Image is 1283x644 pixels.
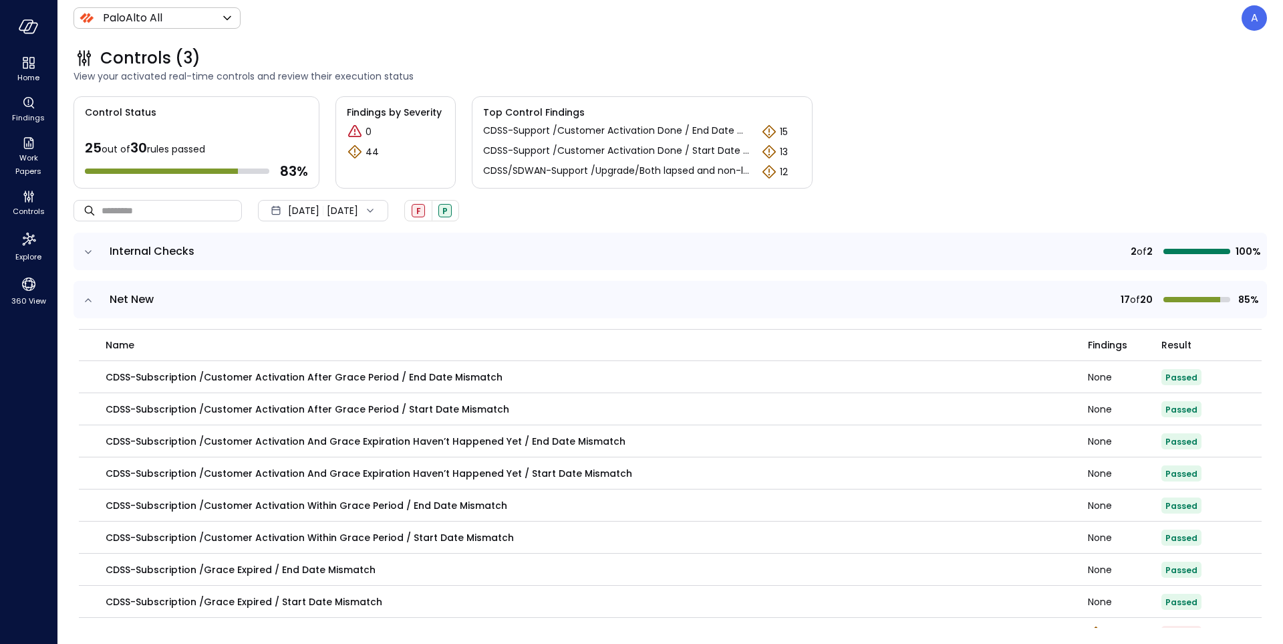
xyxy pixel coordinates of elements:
[347,124,363,140] div: Critical
[1088,565,1161,574] div: None
[1165,404,1197,415] span: Passed
[1137,244,1147,259] span: of
[438,204,452,217] div: Passed
[17,71,39,84] span: Home
[106,498,507,513] p: CDSS-Subscription /Customer Activation Within Grace Period / End Date Mismatch
[366,145,379,159] p: 44
[761,144,777,160] div: Warning
[1088,338,1127,352] span: Findings
[106,370,503,385] p: CDSS-Subscription /Customer Activation After Grace Period / End Date Mismatch
[1088,501,1161,510] div: None
[3,273,54,309] div: 360 View
[1088,533,1161,542] div: None
[288,203,319,218] span: [DATE]
[106,338,134,352] span: name
[147,142,205,156] span: rules passed
[761,124,777,140] div: Warning
[82,294,95,307] button: expand row
[483,105,801,120] span: Top Control Findings
[1107,626,1115,640] p: 15
[106,562,376,577] p: CDSS-Subscription /Grace Expired / End Date Mismatch
[1088,597,1161,607] div: None
[1140,292,1153,307] span: 20
[106,402,509,417] p: CDSS-Subscription /Customer Activation After Grace Period / Start Date Mismatch
[1088,437,1161,446] div: None
[1242,5,1267,31] div: Avi Brandwain
[483,164,750,180] a: CDSS/SDWAN-Support /Upgrade/Both lapsed and non-lapsed / Start Date Mismatch
[130,138,147,157] span: 30
[1161,338,1191,352] span: Result
[347,144,363,160] div: Warning
[106,530,514,545] p: CDSS-Subscription /Customer Activation Within Grace Period / Start Date Mismatch
[1236,292,1259,307] span: 85%
[280,163,308,180] span: 83 %
[8,151,49,178] span: Work Papers
[13,205,45,218] span: Controls
[74,69,1267,84] span: View your activated real-time controls and review their execution status
[1088,469,1161,478] div: None
[347,105,444,120] span: Findings by Severity
[3,227,54,265] div: Explore
[1165,500,1197,512] span: Passed
[416,205,421,217] span: F
[1165,532,1197,544] span: Passed
[1165,597,1197,608] span: Passed
[74,97,156,120] span: Control Status
[3,187,54,219] div: Controls
[1165,436,1197,447] span: Passed
[1165,564,1197,576] span: Passed
[79,10,95,26] img: Icon
[106,466,632,481] p: CDSS-Subscription /Customer Activation And Grace Expiration Haven’t Happened Yet / Start Date Mis...
[1131,244,1137,259] span: 2
[106,595,382,609] p: CDSS-Subscription /Grace Expired / Start Date Mismatch
[12,111,45,124] span: Findings
[106,627,415,641] p: CDSS-Support /Customer Activation Done / End Date Mismatch
[1121,292,1130,307] span: 17
[1130,292,1140,307] span: of
[780,165,788,179] p: 12
[483,124,750,138] p: CDSS-Support /Customer Activation Done / End Date Mismatch
[85,138,102,157] span: 25
[1147,244,1153,259] span: 2
[82,245,95,259] button: expand row
[780,145,788,159] p: 13
[1165,372,1197,383] span: Passed
[11,294,46,308] span: 360 View
[15,250,41,263] span: Explore
[103,10,162,26] p: PaloAlto All
[3,94,54,126] div: Findings
[1251,10,1258,26] p: A
[780,125,788,139] p: 15
[761,164,777,180] div: Warning
[442,205,448,217] span: P
[110,243,194,259] span: Internal Checks
[483,144,750,160] a: CDSS-Support /Customer Activation Done / Start Date Mismatch
[366,125,372,139] p: 0
[3,53,54,86] div: Home
[1088,405,1161,414] div: None
[106,434,625,449] p: CDSS-Subscription /Customer Activation And Grace Expiration Haven’t Happened Yet / End Date Mismatch
[102,142,130,156] span: out of
[483,124,750,140] a: CDSS-Support /Customer Activation Done / End Date Mismatch
[483,144,750,158] p: CDSS-Support /Customer Activation Done / Start Date Mismatch
[483,164,750,178] p: CDSS/SDWAN-Support /Upgrade/Both lapsed and non-lapsed / Start Date Mismatch
[1165,468,1197,479] span: Passed
[412,204,425,217] div: Failed
[1088,372,1161,382] div: None
[3,134,54,179] div: Work Papers
[100,47,200,69] span: Controls (3)
[1236,244,1259,259] span: 100%
[110,292,154,307] span: Net New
